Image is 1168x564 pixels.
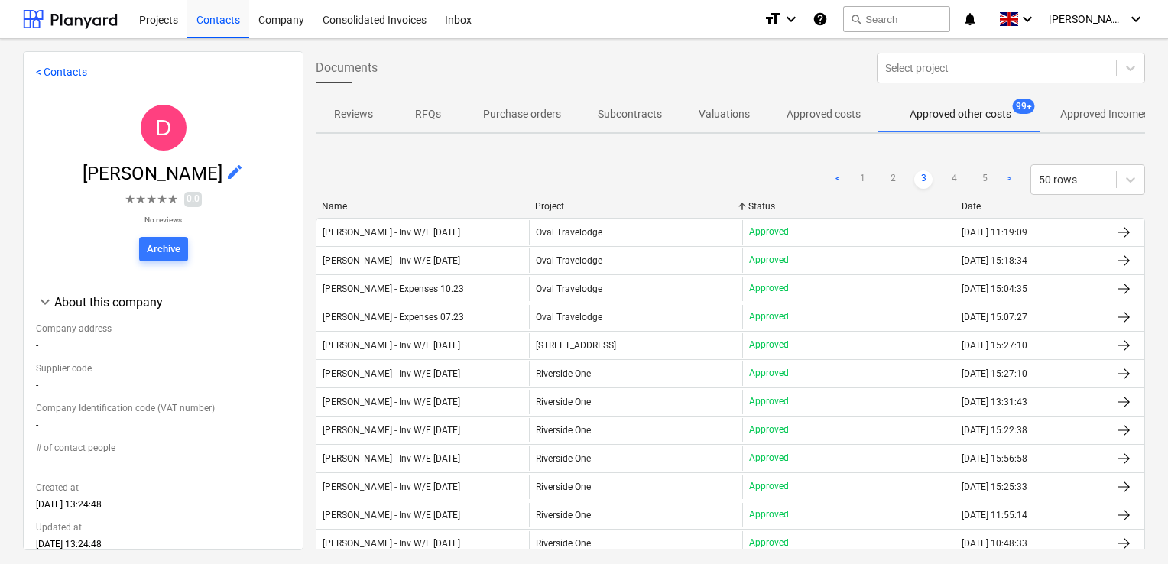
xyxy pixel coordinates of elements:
div: About this company [54,295,290,310]
div: About this company [36,293,290,311]
div: Archive [147,241,180,258]
span: Riverside One [536,368,591,379]
i: keyboard_arrow_down [1127,10,1145,28]
div: [PERSON_NAME] - Inv W/E [DATE] [323,481,460,492]
div: [DATE] 10:48:33 [962,538,1027,549]
p: Approved [749,254,789,267]
p: Approved [749,395,789,408]
span: Documents [316,59,378,77]
p: Approved [749,282,789,295]
span: [PERSON_NAME] [83,163,225,184]
span: Oval Travelodge [536,227,602,238]
span: 239 - 249 Commercial Road [536,340,616,351]
div: Supplier code [36,357,290,380]
div: [DATE] 11:55:14 [962,510,1027,520]
span: [PERSON_NAME] [1049,13,1125,25]
i: keyboard_arrow_down [1018,10,1037,28]
p: Approved [749,452,789,465]
span: 0.0 [184,192,202,206]
span: ★ [146,190,157,209]
div: [DATE] 15:18:34 [962,255,1027,266]
span: ★ [157,190,167,209]
i: format_size [764,10,782,28]
span: ★ [125,190,135,209]
p: Approved [749,225,789,238]
i: notifications [962,10,978,28]
span: Riverside One [536,425,591,436]
p: Approved [749,367,789,380]
button: Archive [139,237,188,261]
div: - [36,459,290,476]
span: D [155,115,172,140]
span: Oval Travelodge [536,284,602,294]
div: [DATE] 15:27:10 [962,368,1027,379]
div: [PERSON_NAME] - Inv W/E [DATE] [323,538,460,549]
p: Approved Incomes [1060,106,1149,122]
p: Purchase orders [483,106,561,122]
p: Approved other costs [910,106,1011,122]
a: Page 4 [945,170,963,189]
p: No reviews [125,215,202,225]
div: [PERSON_NAME] - Inv W/E [DATE] [323,255,460,266]
div: [DATE] 15:56:58 [962,453,1027,464]
div: Name [322,201,523,212]
p: Approved [749,508,789,521]
p: Approved [749,480,789,493]
div: Company Identification code (VAT number) [36,397,290,420]
div: [PERSON_NAME] - Inv W/E [DATE] [323,368,460,379]
div: [DATE] 13:24:48 [36,499,290,516]
div: [DATE] 15:07:27 [962,312,1027,323]
button: Search [843,6,950,32]
span: keyboard_arrow_down [36,293,54,311]
a: Page 2 [884,170,902,189]
i: Knowledge base [813,10,828,28]
div: [DATE] 13:24:48 [36,539,290,556]
p: Approved [749,423,789,436]
span: 99+ [1013,99,1035,114]
p: Approved [749,536,789,549]
a: Previous page [829,170,847,189]
p: Approved costs [787,106,861,122]
div: - [36,380,290,397]
p: Reviews [334,106,373,122]
div: [PERSON_NAME] - Inv W/E [DATE] [323,397,460,407]
div: Status [748,201,949,212]
div: [PERSON_NAME] - Expenses 07.23 [323,312,464,323]
span: Riverside One [536,453,591,464]
div: [DATE] 15:27:10 [962,340,1027,351]
p: Valuations [699,106,750,122]
p: Approved [749,310,789,323]
div: - [36,340,290,357]
div: - [36,420,290,436]
a: Next page [1000,170,1018,189]
div: [DATE] 15:25:33 [962,481,1027,492]
p: RFQs [410,106,446,122]
div: Updated at [36,516,290,539]
div: Company address [36,317,290,340]
a: < Contacts [36,66,87,78]
div: # of contact people [36,436,290,459]
div: [DATE] 15:04:35 [962,284,1027,294]
div: Dan [141,105,187,151]
a: Page 1 [853,170,871,189]
span: ★ [167,190,178,209]
p: Approved [749,339,789,352]
a: Page 5 [975,170,994,189]
span: ★ [135,190,146,209]
span: Riverside One [536,397,591,407]
span: search [850,13,862,25]
div: [PERSON_NAME] - Inv W/E [DATE] [323,510,460,520]
div: [DATE] 11:19:09 [962,227,1027,238]
div: [DATE] 15:22:38 [962,425,1027,436]
div: [PERSON_NAME] - Inv W/E [DATE] [323,425,460,436]
i: keyboard_arrow_down [782,10,800,28]
span: Riverside One [536,510,591,520]
div: [PERSON_NAME] - Expenses 10.23 [323,284,464,294]
p: Subcontracts [598,106,662,122]
div: [PERSON_NAME] - Inv W/E [DATE] [323,340,460,351]
div: [PERSON_NAME] - Inv W/E [DATE] [323,453,460,464]
span: edit [225,163,244,181]
span: Oval Travelodge [536,312,602,323]
div: Date [962,201,1102,212]
span: Oval Travelodge [536,255,602,266]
